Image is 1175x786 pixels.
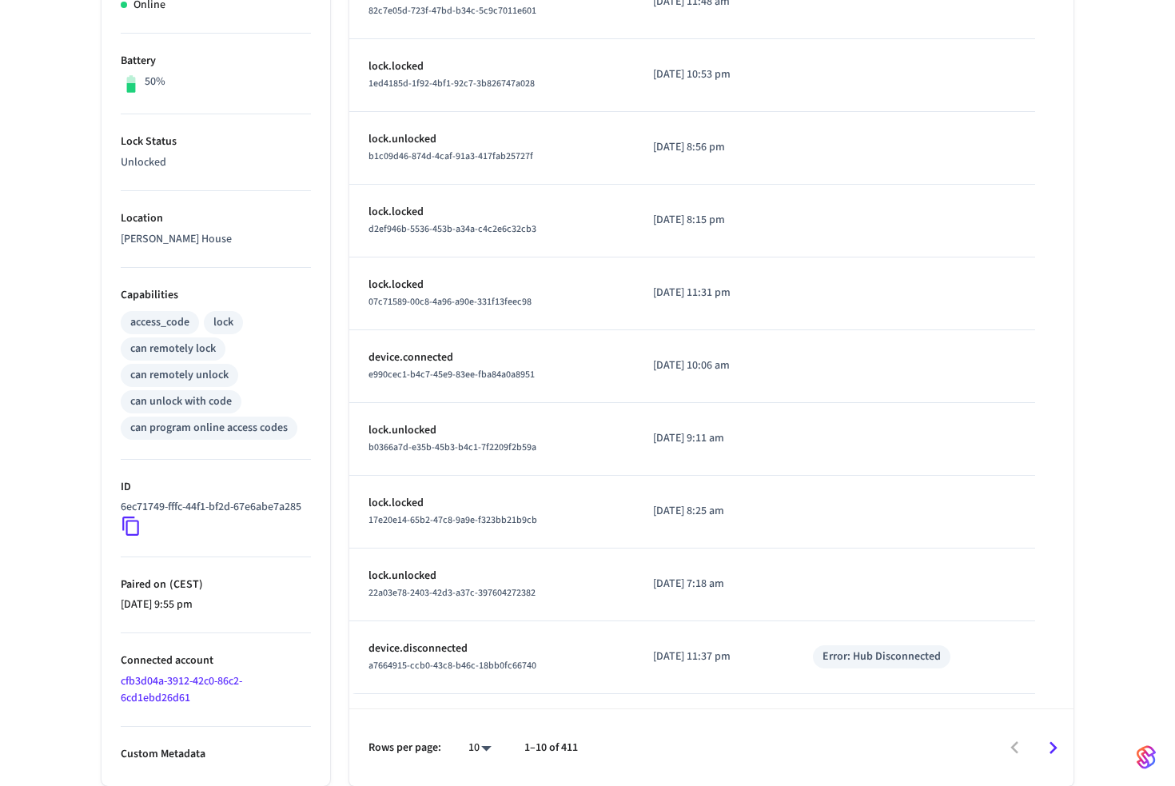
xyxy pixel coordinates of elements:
[121,577,311,593] p: Paired on
[368,295,532,309] span: 07c71589-00c8-4a96-a90e-331f13feec98
[121,134,311,150] p: Lock Status
[368,150,533,163] span: b1c09d46-874d-4caf-91a3-417fab25727f
[368,77,535,90] span: 1ed4185d-1f92-4bf1-92c7-3b826747a028
[1137,744,1156,770] img: SeamLogoGradient.69752ec5.svg
[368,441,536,454] span: b0366a7d-e35b-45b3-b4c1-7f2209f2b59a
[368,495,615,512] p: lock.locked
[653,576,774,592] p: [DATE] 7:18 am
[653,139,774,156] p: [DATE] 8:56 pm
[653,212,774,229] p: [DATE] 8:15 pm
[121,231,311,248] p: [PERSON_NAME] House
[121,53,311,70] p: Battery
[121,652,311,669] p: Connected account
[653,430,774,447] p: [DATE] 9:11 am
[368,659,536,672] span: a7664915-ccb0-43c8-b46c-18bb0fc66740
[653,66,774,83] p: [DATE] 10:53 pm
[121,287,311,304] p: Capabilities
[653,285,774,301] p: [DATE] 11:31 pm
[368,349,615,366] p: device.connected
[368,222,536,236] span: d2ef946b-5536-453b-a34a-c4c2e6c32cb3
[130,367,229,384] div: can remotely unlock
[524,740,578,756] p: 1–10 of 411
[368,586,536,600] span: 22a03e78-2403-42d3-a37c-397604272382
[368,58,615,75] p: lock.locked
[1034,729,1072,767] button: Go to next page
[653,503,774,520] p: [DATE] 8:25 am
[166,577,203,592] span: ( CEST )
[460,736,499,760] div: 10
[213,314,233,331] div: lock
[121,746,311,763] p: Custom Metadata
[121,499,301,516] p: 6ec71749-fffc-44f1-bf2d-67e6abe7a285
[368,740,441,756] p: Rows per page:
[653,648,774,665] p: [DATE] 11:37 pm
[368,640,615,657] p: device.disconnected
[121,154,311,171] p: Unlocked
[130,393,232,410] div: can unlock with code
[653,357,774,374] p: [DATE] 10:06 am
[130,420,288,437] div: can program online access codes
[368,368,535,381] span: e990cec1-b4c7-45e9-83ee-fba84a0a8951
[121,479,311,496] p: ID
[121,596,311,613] p: [DATE] 9:55 pm
[368,204,615,221] p: lock.locked
[121,210,311,227] p: Location
[368,568,615,585] p: lock.unlocked
[130,314,189,331] div: access_code
[121,673,242,706] a: cfb3d04a-3912-42c0-86c2-6cd1ebd26d61
[368,277,615,293] p: lock.locked
[368,131,615,148] p: lock.unlocked
[368,422,615,439] p: lock.unlocked
[130,341,216,357] div: can remotely lock
[368,513,537,527] span: 17e20e14-65b2-47c8-9a9e-f323bb21b9cb
[368,4,536,18] span: 82c7e05d-723f-47bd-b34c-5c9c7011e601
[145,74,165,90] p: 50%
[822,648,941,665] div: Error: Hub Disconnected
